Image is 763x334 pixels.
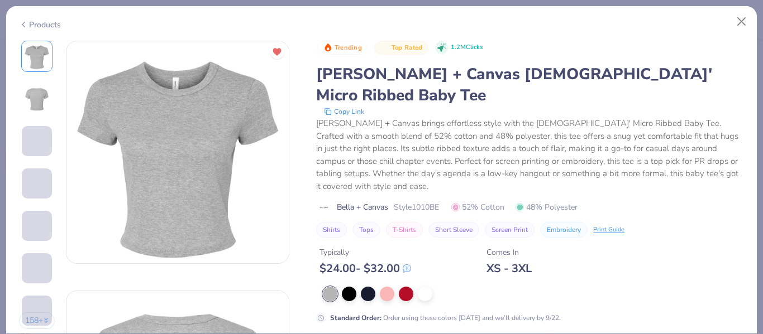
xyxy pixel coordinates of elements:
[487,246,532,258] div: Comes In
[392,45,423,51] span: Top Rated
[540,222,588,238] button: Embroidery
[380,43,389,52] img: Top Rated sort
[22,156,23,186] img: User generated content
[487,262,532,275] div: XS - 3XL
[317,41,368,55] button: Badge Button
[270,45,284,59] button: Unlike
[319,262,411,275] div: $ 24.00 - $ 32.00
[19,19,61,31] div: Products
[319,246,411,258] div: Typically
[66,41,289,263] img: Front
[316,222,347,238] button: Shirts
[352,222,380,238] button: Tops
[19,312,55,329] button: 158+
[330,313,381,322] strong: Standard Order :
[451,201,504,213] span: 52% Cotton
[394,201,439,213] span: Style 1010BE
[316,204,331,212] img: brand logo
[335,45,362,51] span: Trending
[323,43,332,52] img: Trending sort
[731,11,752,32] button: Close
[337,201,388,213] span: Bella + Canvas
[22,283,23,313] img: User generated content
[23,85,50,112] img: Back
[22,199,23,229] img: User generated content
[386,222,423,238] button: T-Shirts
[593,225,624,235] div: Print Guide
[316,64,744,106] div: [PERSON_NAME] + Canvas [DEMOGRAPHIC_DATA]' Micro Ribbed Baby Tee
[330,313,561,323] div: Order using these colors [DATE] and we’ll delivery by 9/22.
[451,43,483,52] span: 1.2M Clicks
[23,43,50,70] img: Front
[22,241,23,271] img: User generated content
[428,222,479,238] button: Short Sleeve
[516,201,578,213] span: 48% Polyester
[321,106,368,117] button: copy to clipboard
[374,41,428,55] button: Badge Button
[316,117,744,192] div: [PERSON_NAME] + Canvas brings effortless style with the [DEMOGRAPHIC_DATA]' Micro Ribbed Baby Tee...
[485,222,535,238] button: Screen Print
